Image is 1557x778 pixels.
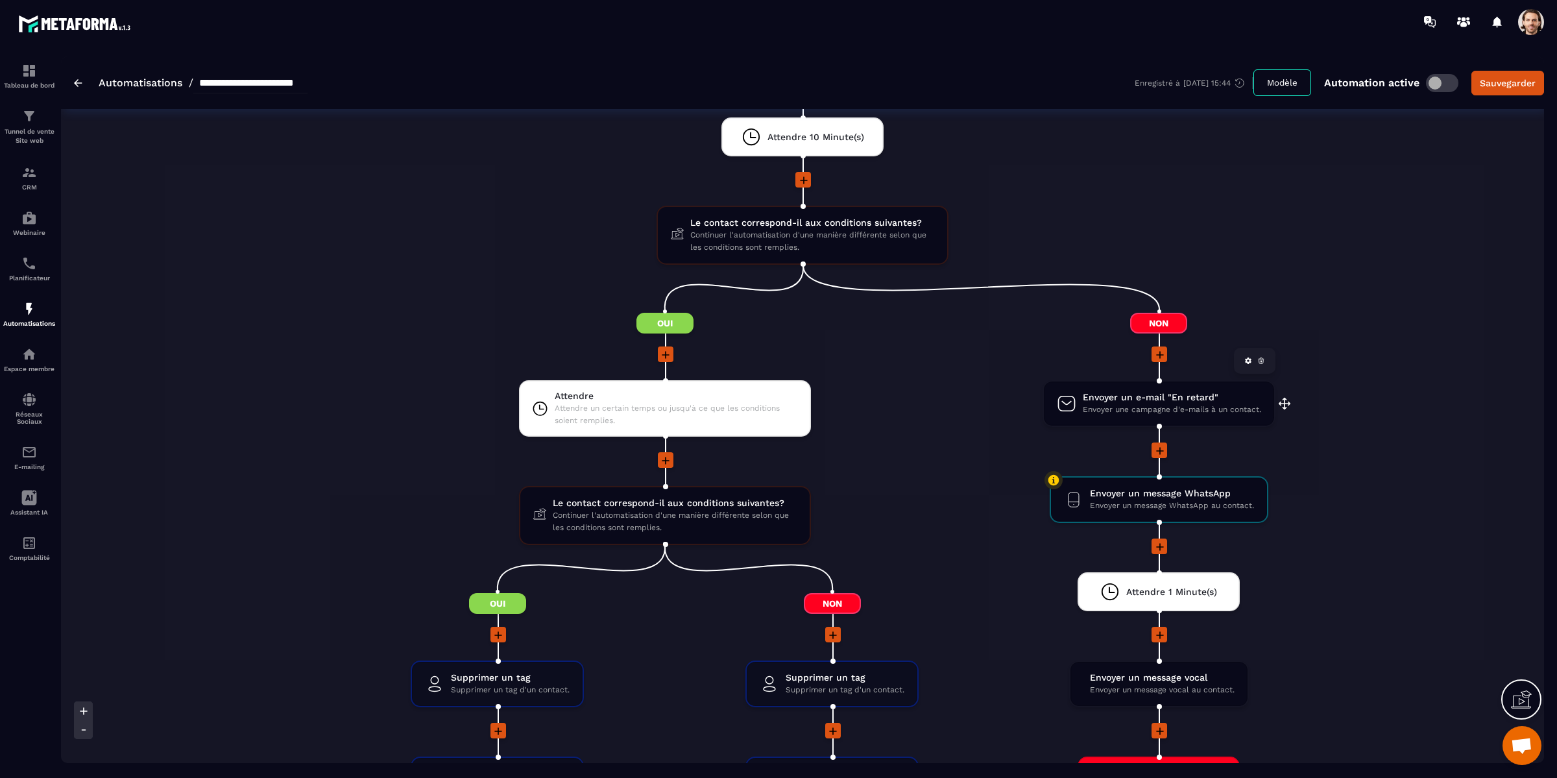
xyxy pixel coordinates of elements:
div: Open chat [1503,726,1541,765]
button: Modèle [1253,69,1311,96]
img: formation [21,108,37,124]
a: automationsautomationsAutomatisations [3,291,55,337]
img: automations [21,346,37,362]
img: formation [21,63,37,79]
p: Automatisations [3,320,55,327]
span: Le contact correspond-il aux conditions suivantes? [553,497,797,509]
img: arrow [74,79,82,87]
div: Enregistré à [1135,77,1253,89]
span: Oui [469,593,526,614]
a: social-networksocial-networkRéseaux Sociaux [3,382,55,435]
p: Tunnel de vente Site web [3,127,55,145]
span: Supprimer un tag d'un contact. [451,684,570,696]
span: Envoyer un message vocal [1090,672,1235,684]
span: Envoyer un e-mail "En retard" [1083,391,1261,404]
span: Attendre [555,390,798,402]
p: E-mailing [3,463,55,470]
a: formationformationTableau de bord [3,53,55,99]
p: Espace membre [3,365,55,372]
p: Tableau de bord [3,82,55,89]
a: emailemailE-mailing [3,435,55,480]
a: formationformationTunnel de vente Site web [3,99,55,155]
span: Non [804,593,861,614]
span: Supprimer un tag d'un contact. [786,684,904,696]
p: Planificateur [3,274,55,282]
span: Oui [636,313,694,334]
img: social-network [21,392,37,407]
a: Automatisations [99,77,182,89]
img: accountant [21,535,37,551]
img: automations [21,301,37,317]
a: automationsautomationsWebinaire [3,201,55,246]
a: automationsautomationsEspace membre [3,337,55,382]
img: automations [21,210,37,226]
span: Envoyer un message vocal au contact. [1090,684,1235,696]
img: logo [18,12,135,36]
a: accountantaccountantComptabilité [3,526,55,571]
span: Envoyer un message WhatsApp au contact. [1090,500,1254,512]
span: Envoyer une campagne d'e-mails à un contact. [1083,404,1261,416]
img: email [21,444,37,460]
span: / [189,77,193,89]
a: schedulerschedulerPlanificateur [3,246,55,291]
span: Envoyer un message WhatsApp [1090,487,1254,500]
p: Assistant IA [3,509,55,516]
a: Assistant IA [3,480,55,526]
span: Attendre 1 Minute(s) [1126,586,1217,598]
a: formationformationCRM [3,155,55,201]
span: Supprimer un tag [451,672,570,684]
span: Continuer l'automatisation d'une manière différente selon que les conditions sont remplies. [690,229,934,254]
p: CRM [3,184,55,191]
div: Sauvegarder [1480,77,1536,90]
span: Le contact correspond-il aux conditions suivantes? [690,217,934,229]
p: [DATE] 15:44 [1183,79,1231,88]
img: scheduler [21,256,37,271]
p: Réseaux Sociaux [3,411,55,425]
span: Attendre 10 Minute(s) [767,131,864,143]
p: Webinaire [3,229,55,236]
span: Supprimer un tag [786,672,904,684]
button: Sauvegarder [1471,71,1544,95]
span: Continuer l'automatisation d'une manière différente selon que les conditions sont remplies. [553,509,797,534]
span: Non [1130,313,1187,334]
img: formation [21,165,37,180]
p: Automation active [1324,77,1419,89]
span: Attendre un certain temps ou jusqu'à ce que les conditions soient remplies. [555,402,798,427]
p: Comptabilité [3,554,55,561]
